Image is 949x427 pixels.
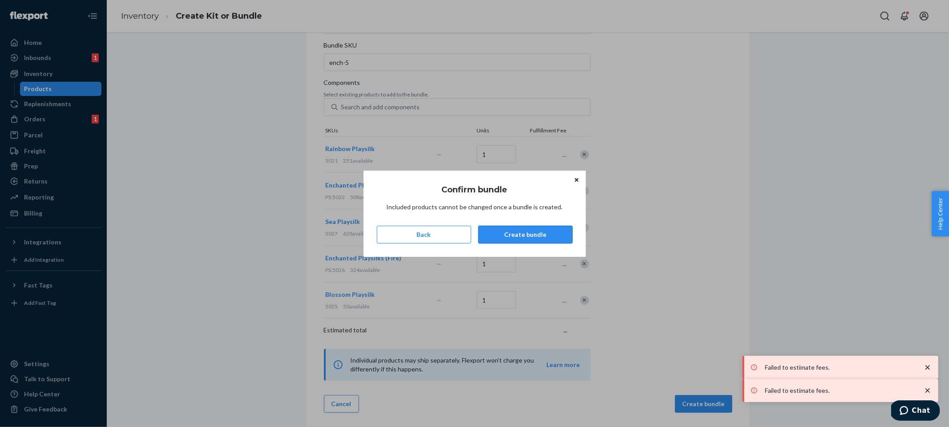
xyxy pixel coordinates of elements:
[21,6,39,14] span: Chat
[377,226,471,243] button: Back
[478,226,573,243] button: Create bundle
[387,203,563,212] p: Included products cannot be changed once a bundle is created.
[572,175,581,185] button: Close
[442,184,508,196] h4: Confirm bundle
